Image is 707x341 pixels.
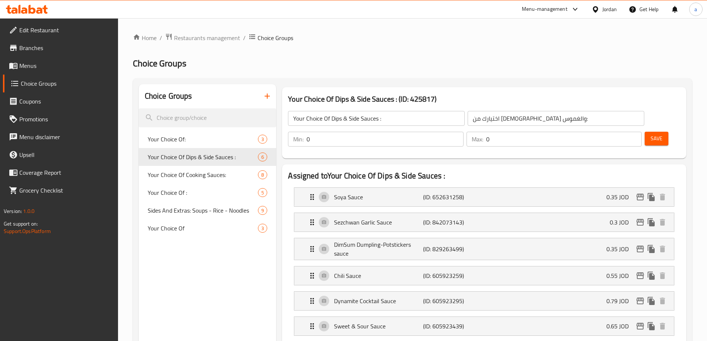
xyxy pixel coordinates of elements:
div: Choices [258,153,267,161]
div: Sides And Extras: Soups - Rice - Noodles9 [139,201,276,219]
button: edit [635,321,646,332]
a: Branches [3,39,118,57]
p: Min: [293,135,304,144]
div: Your Choice Of Dips & Side Sauces :6 [139,148,276,166]
li: Expand [288,210,680,235]
div: Choices [258,206,267,215]
div: Choices [258,170,267,179]
p: 0.65 JOD [606,322,635,331]
div: Choices [258,135,267,144]
a: Support.OpsPlatform [4,226,51,236]
p: (ID: 652631258) [423,193,482,201]
a: Home [133,33,157,42]
p: 0.79 JOD [606,296,635,305]
button: duplicate [646,270,657,281]
span: Coverage Report [19,168,112,177]
span: Choice Groups [21,79,112,88]
span: Your Choice Of Dips & Side Sauces : [148,153,258,161]
a: Menu disclaimer [3,128,118,146]
span: Grocery Checklist [19,186,112,195]
a: Choice Groups [3,75,118,92]
div: Expand [294,238,674,260]
span: 3 [258,136,267,143]
div: Jordan [602,5,617,13]
li: Expand [288,314,680,339]
nav: breadcrumb [133,33,692,43]
p: Sezchwan Garlic Sauce [334,218,423,227]
div: Your Choice Of :5 [139,184,276,201]
a: Upsell [3,146,118,164]
span: Choice Groups [133,55,186,72]
span: Get support on: [4,219,38,229]
h3: Your Choice Of Dips & Side Sauces : (ID: 425817) [288,93,680,105]
span: Your Choice Of : [148,188,258,197]
span: Your Choice Of [148,224,258,233]
span: 6 [258,154,267,161]
li: / [243,33,246,42]
li: Expand [288,235,680,263]
a: Restaurants management [165,33,240,43]
p: DimSum Dumpling-Potstickers sauce [334,240,423,258]
div: Choices [258,188,267,197]
span: Version: [4,206,22,216]
p: (ID: 829263499) [423,245,482,253]
a: Coverage Report [3,164,118,181]
div: Your Choice Of3 [139,219,276,237]
span: Upsell [19,150,112,159]
p: Soya Sauce [334,193,423,201]
span: Your Choice Of: [148,135,258,144]
h2: Assigned to Your Choice Of Dips & Side Sauces : [288,170,680,181]
span: Save [651,134,662,143]
button: edit [635,243,646,255]
p: 0.3 JOD [610,218,635,227]
span: Menus [19,61,112,70]
div: Choices [258,224,267,233]
span: Branches [19,43,112,52]
a: Menus [3,57,118,75]
div: Expand [294,213,674,232]
p: Chili Sauce [334,271,423,280]
a: Promotions [3,110,118,128]
a: Coupons [3,92,118,110]
button: delete [657,191,668,203]
span: Your Choice Of Cooking Sauces: [148,170,258,179]
a: Grocery Checklist [3,181,118,199]
button: delete [657,243,668,255]
span: Edit Restaurant [19,26,112,35]
p: (ID: 605923295) [423,296,482,305]
p: Dynamite Cocktail Sauce [334,296,423,305]
p: (ID: 842073143) [423,218,482,227]
button: duplicate [646,243,657,255]
span: 9 [258,207,267,214]
button: edit [635,295,646,306]
div: Your Choice Of:3 [139,130,276,148]
p: (ID: 605923439) [423,322,482,331]
button: duplicate [646,217,657,228]
span: 8 [258,171,267,178]
button: Save [645,132,668,145]
a: Edit Restaurant [3,21,118,39]
button: duplicate [646,321,657,332]
span: Coupons [19,97,112,106]
button: edit [635,270,646,281]
h2: Choice Groups [145,91,192,102]
span: Promotions [19,115,112,124]
button: delete [657,295,668,306]
li: Expand [288,288,680,314]
span: 5 [258,189,267,196]
div: Expand [294,188,674,206]
span: Sides And Extras: Soups - Rice - Noodles [148,206,258,215]
div: Expand [294,317,674,335]
span: 1.0.0 [23,206,35,216]
p: 0.35 JOD [606,193,635,201]
p: Max: [472,135,483,144]
button: duplicate [646,295,657,306]
p: 0.35 JOD [606,245,635,253]
span: 3 [258,225,267,232]
button: duplicate [646,191,657,203]
span: Choice Groups [258,33,293,42]
span: Menu disclaimer [19,132,112,141]
li: Expand [288,263,680,288]
button: edit [635,217,646,228]
p: 0.55 JOD [606,271,635,280]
